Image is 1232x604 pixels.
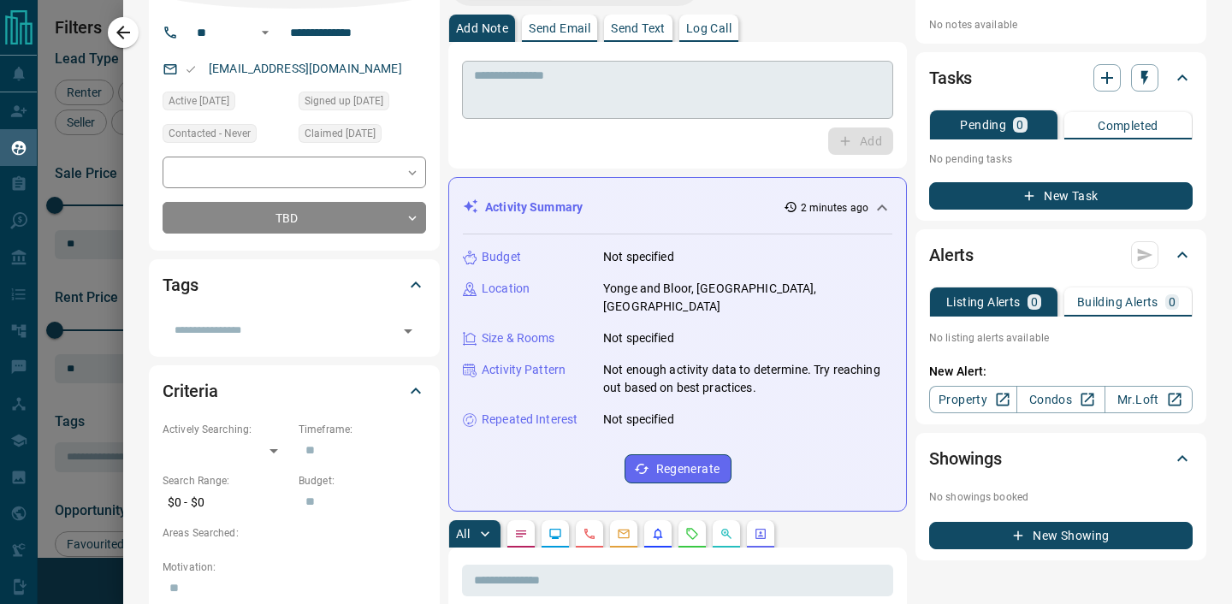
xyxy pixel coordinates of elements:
p: No notes available [929,17,1193,33]
p: Activity Summary [485,198,583,216]
p: Yonge and Bloor, [GEOGRAPHIC_DATA], [GEOGRAPHIC_DATA] [603,280,892,316]
p: Not enough activity data to determine. Try reaching out based on best practices. [603,361,892,397]
p: Send Text [611,22,666,34]
svg: Listing Alerts [651,527,665,541]
p: No listing alerts available [929,330,1193,346]
p: Motivation: [163,560,426,575]
p: Timeframe: [299,422,426,437]
button: Open [255,22,275,43]
div: Alerts [929,234,1193,275]
p: No pending tasks [929,146,1193,172]
p: 0 [1169,296,1176,308]
a: Property [929,386,1017,413]
svg: Requests [685,527,699,541]
p: 2 minutes ago [801,200,868,216]
p: Activity Pattern [482,361,566,379]
svg: Email Valid [185,63,197,75]
div: Thu Aug 07 2025 [163,92,290,115]
p: Add Note [456,22,508,34]
p: Log Call [686,22,731,34]
svg: Calls [583,527,596,541]
div: Criteria [163,370,426,412]
h2: Alerts [929,241,974,269]
button: Regenerate [625,454,731,483]
p: Location [482,280,530,298]
svg: Emails [617,527,631,541]
p: Not specified [603,248,674,266]
p: Not specified [603,329,674,347]
div: TBD [163,202,426,234]
button: Open [396,319,420,343]
span: Contacted - Never [169,125,251,142]
p: Completed [1098,120,1158,132]
a: Mr.Loft [1105,386,1193,413]
h2: Criteria [163,377,218,405]
p: All [456,528,470,540]
div: Showings [929,438,1193,479]
span: Signed up [DATE] [305,92,383,110]
p: Actively Searching: [163,422,290,437]
p: Search Range: [163,473,290,489]
p: Areas Searched: [163,525,426,541]
a: Condos [1016,386,1105,413]
p: Not specified [603,411,674,429]
a: [EMAIL_ADDRESS][DOMAIN_NAME] [209,62,402,75]
p: 0 [1031,296,1038,308]
button: New Showing [929,522,1193,549]
span: Claimed [DATE] [305,125,376,142]
p: Send Email [529,22,590,34]
p: Budget: [299,473,426,489]
svg: Agent Actions [754,527,767,541]
p: Pending [960,119,1006,131]
div: Thu Aug 07 2025 [299,124,426,148]
div: Thu Aug 07 2025 [299,92,426,115]
p: $0 - $0 [163,489,290,517]
p: Listing Alerts [946,296,1021,308]
span: Active [DATE] [169,92,229,110]
div: Tags [163,264,426,305]
p: Size & Rooms [482,329,555,347]
h2: Showings [929,445,1002,472]
h2: Tasks [929,64,972,92]
p: Repeated Interest [482,411,577,429]
p: Budget [482,248,521,266]
svg: Notes [514,527,528,541]
svg: Lead Browsing Activity [548,527,562,541]
svg: Opportunities [720,527,733,541]
p: No showings booked [929,489,1193,505]
div: Activity Summary2 minutes ago [463,192,892,223]
h2: Tags [163,271,198,299]
button: New Task [929,182,1193,210]
p: Building Alerts [1077,296,1158,308]
p: New Alert: [929,363,1193,381]
div: Tasks [929,57,1193,98]
p: 0 [1016,119,1023,131]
